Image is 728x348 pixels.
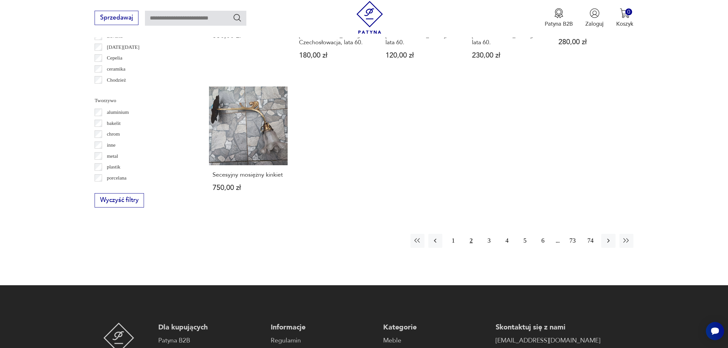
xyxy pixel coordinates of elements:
p: Informacje [271,323,375,332]
p: Cepelia [107,54,123,62]
p: bakelit [107,119,121,127]
p: 750,00 zł [213,184,284,191]
p: Ćmielów [107,87,125,95]
p: Dla kupujących [158,323,263,332]
button: Patyna B2B [545,8,573,28]
a: Regulamin [271,336,375,345]
p: Kategorie [383,323,488,332]
a: Secesyjny mosiężny kinkietSecesyjny mosiężny kinkiet750,00 zł [209,87,288,207]
p: aluminium [107,108,129,116]
p: inne [107,141,116,149]
div: 0 [625,8,632,15]
button: 6 [536,234,550,248]
p: chrom [107,130,120,138]
button: 73 [565,234,579,248]
p: porcelana [107,174,127,182]
button: 74 [583,234,597,248]
h3: Secesyjny mosiężny kinkiet [213,172,284,178]
p: 120,00 zł [385,52,457,59]
img: Ikona medalu [554,8,564,18]
p: porcelit [107,184,123,193]
a: Sprzedawaj [95,16,138,21]
p: Skontaktuj się z nami [496,323,600,332]
p: Koszyk [616,20,633,28]
button: 5 [518,234,532,248]
button: Sprzedawaj [95,11,138,25]
p: 180,00 zł [299,52,370,59]
a: Ikona medaluPatyna B2B [545,8,573,28]
h3: Industrialny kinkiet, Elektrosvit [GEOGRAPHIC_DATA], Czechosłowacja, lata 60. [299,19,370,46]
a: Meble [383,336,488,345]
button: 2 [464,234,478,248]
button: 1 [446,234,460,248]
p: Patyna B2B [545,20,573,28]
p: 280,00 zł [558,39,630,46]
p: ceramika [107,65,125,73]
a: [EMAIL_ADDRESS][DOMAIN_NAME] [496,336,600,345]
button: Szukaj [233,13,242,22]
a: Patyna B2B [158,336,263,345]
p: 550,00 zł [213,32,284,39]
p: 230,00 zł [472,52,543,59]
h3: Kinkiet industrialny, biały, szklany, FOTON, [GEOGRAPHIC_DATA], lata 60. [385,19,457,46]
button: 0Koszyk [616,8,633,28]
p: Chodzież [107,76,126,84]
p: Zaloguj [585,20,604,28]
iframe: Smartsupp widget button [706,322,724,340]
img: Ikona koszyka [620,8,630,18]
img: Ikonka użytkownika [590,8,600,18]
p: Tworzywo [95,96,190,105]
button: Zaloguj [585,8,604,28]
h3: Kinkiet biały, industrialny Lindner, [GEOGRAPHIC_DATA], lata 60. [472,19,543,46]
button: 4 [500,234,514,248]
p: metal [107,152,118,160]
p: [DATE][DATE] [107,43,139,51]
button: Wyczyść filtry [95,193,144,207]
img: Patyna - sklep z meblami i dekoracjami vintage [353,1,386,34]
button: 3 [482,234,496,248]
p: plastik [107,163,121,171]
